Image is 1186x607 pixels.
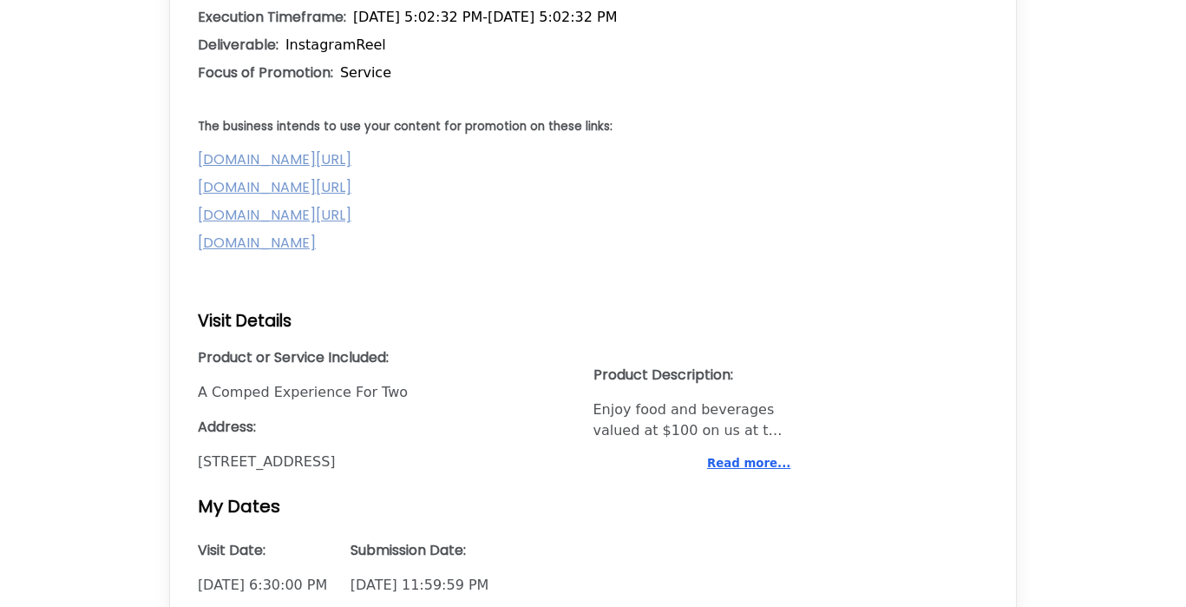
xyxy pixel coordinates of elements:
span: [STREET_ADDRESS] [198,452,593,472]
p: The business intends to use your content for promotion on these links: [198,118,988,135]
p: Service [340,63,391,83]
p: [DATE] 6:30:00 PM [198,575,330,596]
h3: Address: [198,417,586,438]
a: [DOMAIN_NAME][URL] [198,205,351,225]
a: [DOMAIN_NAME][URL] [198,177,351,197]
h3: Visit Date: [198,540,330,561]
p: Instagram Reel [285,35,386,56]
h3: Execution Timeframe: [198,7,346,28]
p: [DATE] 5:02:32 PM - [DATE] 5:02:32 PM [353,7,618,28]
p: A Comped Experience For Two [198,382,560,403]
h3: Focus of Promotion: [198,63,333,83]
a: [DOMAIN_NAME] [198,233,316,253]
h3: Product Description: [593,365,791,386]
button: Read more... [707,455,790,472]
h2: My Dates [198,493,988,519]
h2: Visit Details [198,309,988,333]
p: [DATE] 11:59:59 PM [351,575,746,596]
h3: Product or Service Included: [198,347,593,368]
a: [DOMAIN_NAME][URL] [198,149,351,169]
h3: Submission Date: [351,540,746,561]
p: Enjoy food and beverages valued at $100 on us at the brand new Commas Food Hall! [593,399,791,441]
h3: Deliverable: [198,35,278,56]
